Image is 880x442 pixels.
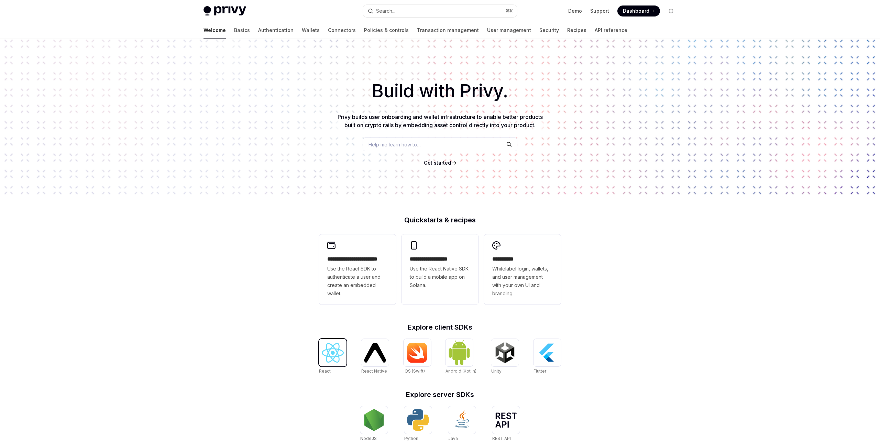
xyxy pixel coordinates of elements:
a: **** *****Whitelabel login, wallets, and user management with your own UI and branding. [484,234,561,305]
a: React NativeReact Native [361,339,389,375]
span: Dashboard [623,8,649,14]
a: Basics [234,22,250,38]
a: Get started [424,159,451,166]
a: ReactReact [319,339,346,375]
img: Flutter [536,342,558,364]
button: Search...⌘K [363,5,517,17]
a: Connectors [328,22,356,38]
a: User management [487,22,531,38]
img: Unity [494,342,516,364]
span: Privy builds user onboarding and wallet infrastructure to enable better products built on crypto ... [338,113,543,129]
img: light logo [203,6,246,16]
span: Whitelabel login, wallets, and user management with your own UI and branding. [492,265,553,298]
a: JavaJava [448,406,476,442]
a: API reference [595,22,627,38]
span: ⌘ K [506,8,513,14]
img: Java [451,409,473,431]
a: Recipes [567,22,586,38]
span: Android (Kotlin) [445,368,476,374]
span: NodeJS [360,436,377,441]
img: React Native [364,343,386,362]
a: UnityUnity [491,339,519,375]
span: iOS (Swift) [404,368,425,374]
h2: Explore server SDKs [319,391,561,398]
span: Use the React SDK to authenticate a user and create an embedded wallet. [327,265,388,298]
a: iOS (Swift)iOS (Swift) [404,339,431,375]
a: Android (Kotlin)Android (Kotlin) [445,339,476,375]
span: React [319,368,331,374]
img: REST API [495,412,517,428]
img: Android (Kotlin) [448,340,470,365]
a: Authentication [258,22,294,38]
span: Java [448,436,458,441]
img: iOS (Swift) [406,342,428,363]
img: Python [407,409,429,431]
a: PythonPython [404,406,432,442]
a: Wallets [302,22,320,38]
a: Dashboard [617,5,660,16]
a: **** **** **** ***Use the React Native SDK to build a mobile app on Solana. [401,234,478,305]
a: Support [590,8,609,14]
span: REST API [492,436,511,441]
span: Python [404,436,418,441]
img: NodeJS [363,409,385,431]
h2: Quickstarts & recipes [319,217,561,223]
span: React Native [361,368,387,374]
a: Demo [568,8,582,14]
span: Flutter [533,368,546,374]
a: REST APIREST API [492,406,520,442]
img: React [322,343,344,363]
a: Transaction management [417,22,479,38]
span: Help me learn how to… [368,141,421,148]
div: Search... [376,7,395,15]
button: Toggle dark mode [665,5,676,16]
span: Unity [491,368,502,374]
a: NodeJSNodeJS [360,406,388,442]
a: Security [539,22,559,38]
h1: Build with Privy. [11,78,869,104]
a: Welcome [203,22,226,38]
h2: Explore client SDKs [319,324,561,331]
a: Policies & controls [364,22,409,38]
a: FlutterFlutter [533,339,561,375]
span: Use the React Native SDK to build a mobile app on Solana. [410,265,470,289]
